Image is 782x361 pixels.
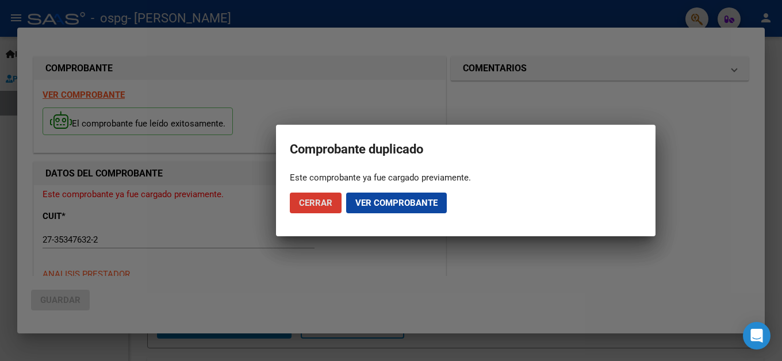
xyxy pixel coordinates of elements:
[290,139,642,160] h2: Comprobante duplicado
[355,198,438,208] span: Ver comprobante
[299,198,332,208] span: Cerrar
[290,172,642,183] div: Este comprobante ya fue cargado previamente.
[290,193,342,213] button: Cerrar
[743,322,770,350] div: Open Intercom Messenger
[346,193,447,213] button: Ver comprobante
